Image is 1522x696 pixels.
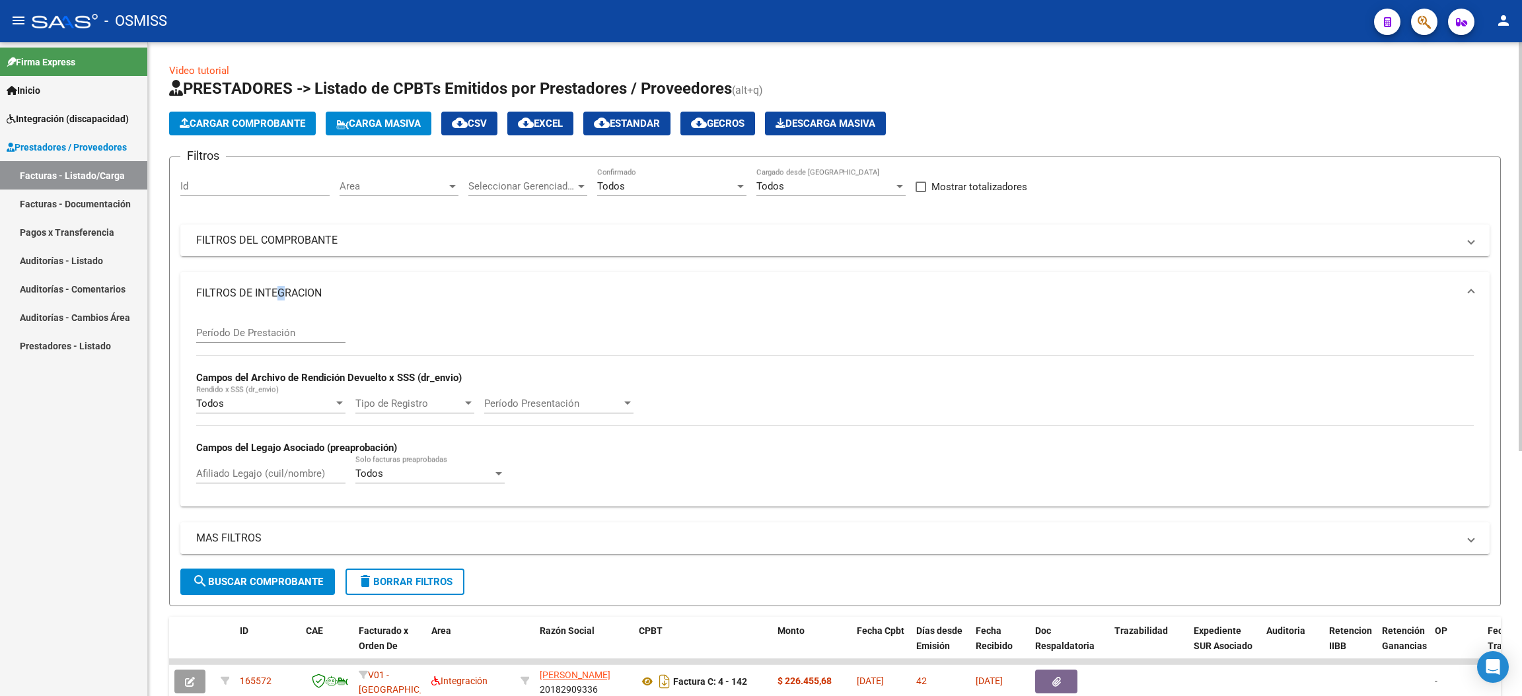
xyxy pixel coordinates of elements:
[1430,617,1482,675] datatable-header-cell: OP
[7,112,129,126] span: Integración (discapacidad)
[7,140,127,155] span: Prestadores / Proveedores
[426,617,515,675] datatable-header-cell: Area
[691,115,707,131] mat-icon: cloud_download
[776,118,875,129] span: Descarga Masiva
[1194,625,1252,651] span: Expediente SUR Asociado
[196,286,1458,300] mat-panel-title: FILTROS DE INTEGRACION
[180,314,1490,506] div: FILTROS DE INTEGRACION
[594,115,610,131] mat-icon: cloud_download
[196,398,224,409] span: Todos
[11,13,26,28] mat-icon: menu
[1435,676,1437,686] span: -
[196,531,1458,545] mat-panel-title: MAS FILTROS
[518,115,534,131] mat-icon: cloud_download
[1114,625,1168,636] span: Trazabilidad
[359,625,408,651] span: Facturado x Orden De
[1382,625,1427,651] span: Retención Ganancias
[1324,617,1377,675] datatable-header-cell: Retencion IIBB
[431,625,451,636] span: Area
[639,625,663,636] span: CPBT
[345,569,464,595] button: Borrar Filtros
[1266,625,1305,636] span: Auditoria
[772,617,852,675] datatable-header-cell: Monto
[180,569,335,595] button: Buscar Comprobante
[691,118,744,129] span: Gecros
[180,118,305,129] span: Cargar Comprobante
[169,79,732,98] span: PRESTADORES -> Listado de CPBTs Emitidos por Prestadores / Proveedores
[104,7,167,36] span: - OSMISS
[583,112,670,135] button: Estandar
[169,65,229,77] a: Video tutorial
[468,180,575,192] span: Seleccionar Gerenciador
[196,233,1458,248] mat-panel-title: FILTROS DEL COMPROBANTE
[911,617,970,675] datatable-header-cell: Días desde Emisión
[857,676,884,686] span: [DATE]
[1496,13,1511,28] mat-icon: person
[778,676,832,686] strong: $ 226.455,68
[765,112,886,135] app-download-masive: Descarga masiva de comprobantes (adjuntos)
[180,225,1490,256] mat-expansion-panel-header: FILTROS DEL COMPROBANTE
[1377,617,1430,675] datatable-header-cell: Retención Ganancias
[1435,625,1447,636] span: OP
[540,668,628,695] div: 20182909336
[441,112,497,135] button: CSV
[240,676,272,686] span: 165572
[306,625,323,636] span: CAE
[7,55,75,69] span: Firma Express
[656,671,673,692] i: Descargar documento
[673,676,747,687] strong: Factura C: 4 - 142
[180,272,1490,314] mat-expansion-panel-header: FILTROS DE INTEGRACION
[594,118,660,129] span: Estandar
[778,625,805,636] span: Monto
[518,118,563,129] span: EXCEL
[634,617,772,675] datatable-header-cell: CPBT
[431,676,488,686] span: Integración
[353,617,426,675] datatable-header-cell: Facturado x Orden De
[1030,617,1109,675] datatable-header-cell: Doc Respaldatoria
[301,617,353,675] datatable-header-cell: CAE
[326,112,431,135] button: Carga Masiva
[857,625,904,636] span: Fecha Cpbt
[235,617,301,675] datatable-header-cell: ID
[1109,617,1188,675] datatable-header-cell: Trazabilidad
[1329,625,1372,651] span: Retencion IIBB
[1261,617,1324,675] datatable-header-cell: Auditoria
[340,180,447,192] span: Area
[180,147,226,165] h3: Filtros
[507,112,573,135] button: EXCEL
[169,112,316,135] button: Cargar Comprobante
[732,84,763,96] span: (alt+q)
[357,573,373,589] mat-icon: delete
[452,115,468,131] mat-icon: cloud_download
[196,442,397,454] strong: Campos del Legajo Asociado (preaprobación)
[540,625,595,636] span: Razón Social
[852,617,911,675] datatable-header-cell: Fecha Cpbt
[196,372,462,384] strong: Campos del Archivo de Rendición Devuelto x SSS (dr_envio)
[976,625,1013,651] span: Fecha Recibido
[192,576,323,588] span: Buscar Comprobante
[180,522,1490,554] mat-expansion-panel-header: MAS FILTROS
[240,625,248,636] span: ID
[976,676,1003,686] span: [DATE]
[1477,651,1509,683] div: Open Intercom Messenger
[931,179,1027,195] span: Mostrar totalizadores
[355,398,462,409] span: Tipo de Registro
[452,118,487,129] span: CSV
[534,617,634,675] datatable-header-cell: Razón Social
[916,625,962,651] span: Días desde Emisión
[1035,625,1095,651] span: Doc Respaldatoria
[756,180,784,192] span: Todos
[680,112,755,135] button: Gecros
[970,617,1030,675] datatable-header-cell: Fecha Recibido
[597,180,625,192] span: Todos
[336,118,421,129] span: Carga Masiva
[7,83,40,98] span: Inicio
[357,576,453,588] span: Borrar Filtros
[355,468,383,479] span: Todos
[1188,617,1261,675] datatable-header-cell: Expediente SUR Asociado
[484,398,622,409] span: Período Presentación
[192,573,208,589] mat-icon: search
[765,112,886,135] button: Descarga Masiva
[540,670,610,680] span: [PERSON_NAME]
[916,676,927,686] span: 42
